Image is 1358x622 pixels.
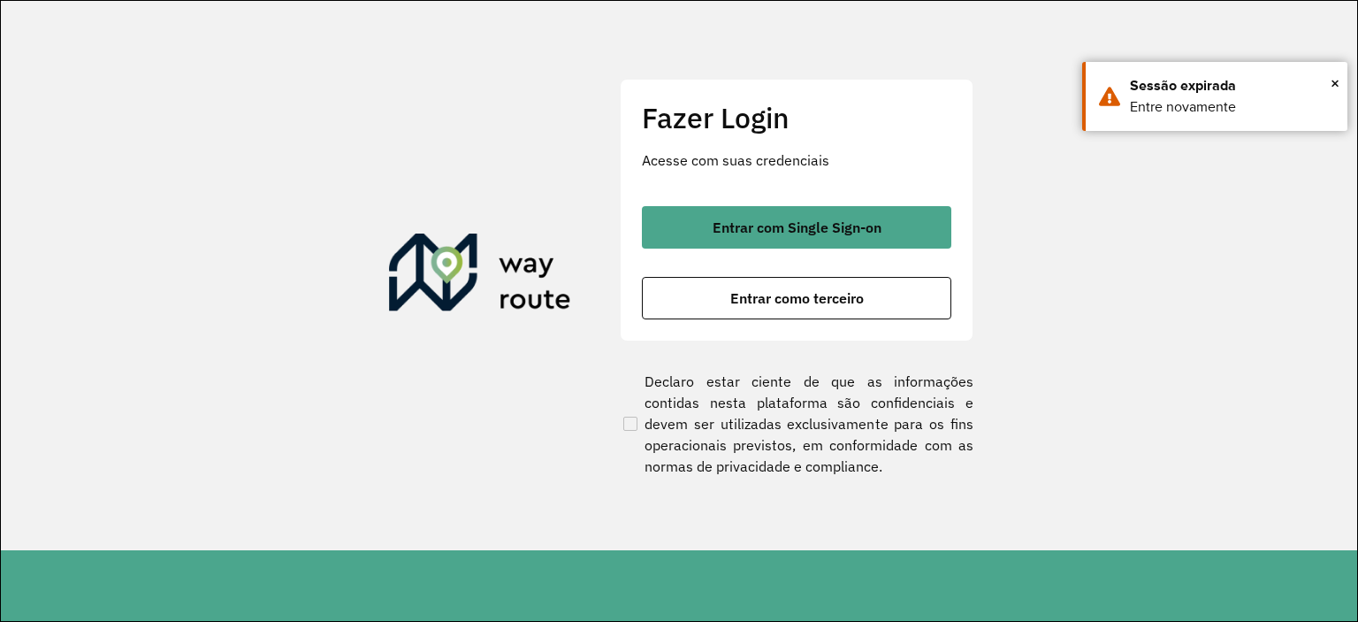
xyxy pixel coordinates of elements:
h2: Fazer Login [642,101,951,134]
label: Declaro estar ciente de que as informações contidas nesta plataforma são confidenciais e devem se... [620,371,973,477]
img: Roteirizador AmbevTech [389,234,571,319]
span: Entrar como terceiro [730,291,864,305]
span: Entrar com Single Sign-on [713,220,881,234]
div: Entre novamente [1130,96,1334,118]
button: button [642,277,951,319]
p: Acesse com suas credenciais [642,150,951,171]
button: Close [1331,70,1339,96]
span: × [1331,70,1339,96]
div: Sessão expirada [1130,75,1334,96]
button: button [642,206,951,249]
